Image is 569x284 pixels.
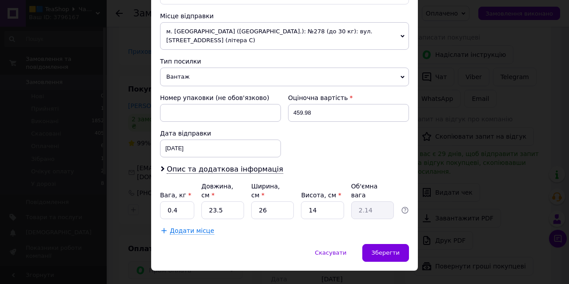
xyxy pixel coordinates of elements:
span: Зберегти [372,249,400,256]
span: Місце відправки [160,12,214,20]
label: Вага, кг [160,192,191,199]
div: Оціночна вартість [288,93,409,102]
div: Об'ємна вага [351,182,394,200]
div: Номер упаковки (не обов'язково) [160,93,281,102]
div: Дата відправки [160,129,281,138]
label: Довжина, см [201,183,233,199]
span: Вантаж [160,68,409,86]
span: Скасувати [315,249,346,256]
span: Додати місце [170,227,214,235]
span: Тип посилки [160,58,201,65]
label: Висота, см [301,192,341,199]
span: Опис та додаткова інформація [167,165,283,174]
span: м. [GEOGRAPHIC_DATA] ([GEOGRAPHIC_DATA].): №278 (до 30 кг): вул. [STREET_ADDRESS] (літера С) [160,22,409,50]
label: Ширина, см [251,183,280,199]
